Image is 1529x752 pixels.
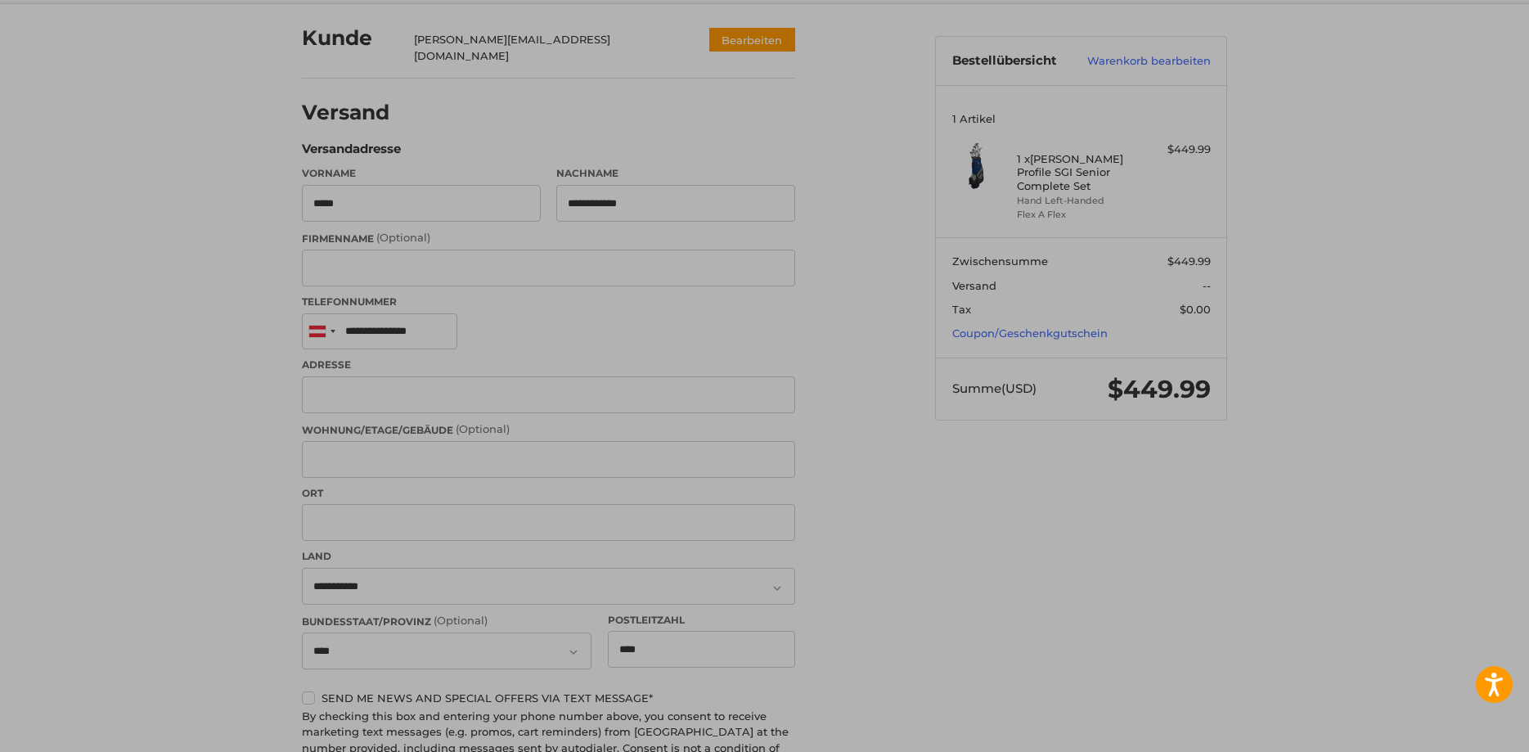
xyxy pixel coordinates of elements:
[952,112,1211,125] h3: 1 Artikel
[302,140,401,166] legend: Versandadresse
[302,549,795,564] label: Land
[302,613,591,629] label: Bundesstaat/Provinz
[302,25,398,51] h2: Kunde
[952,381,1037,396] span: Summe (USD)
[709,28,795,52] button: Bearbeiten
[302,691,795,705] label: Send me news and special offers via text message*
[434,614,488,627] small: (Optional)
[302,230,795,246] label: Firmenname
[952,326,1108,340] a: Coupon/Geschenkgutschein
[1146,142,1211,158] div: $449.99
[1017,194,1142,208] li: Hand Left-Handed
[302,166,541,181] label: Vorname
[1070,53,1210,70] a: Warenkorb bearbeiten
[1108,374,1211,404] span: $449.99
[414,32,678,64] div: [PERSON_NAME][EMAIL_ADDRESS][DOMAIN_NAME]
[1203,279,1211,292] span: --
[456,422,510,435] small: (Optional)
[302,358,795,372] label: Adresse
[608,613,796,628] label: Postleitzahl
[952,53,1071,70] h3: Bestellübersicht
[952,303,971,316] span: Tax
[1180,303,1211,316] span: $0.00
[1017,152,1142,192] h4: 1 x [PERSON_NAME] Profile SGI Senior Complete Set
[302,486,795,501] label: Ort
[1017,208,1142,222] li: Flex A Flex
[952,279,996,292] span: Versand
[556,166,795,181] label: Nachname
[376,231,430,244] small: (Optional)
[1167,254,1211,268] span: $449.99
[302,295,795,309] label: Telefonnummer
[952,254,1048,268] span: Zwischensumme
[302,421,795,438] label: Wohnung/Etage/Gebäude
[302,100,398,125] h2: Versand
[303,314,340,349] div: Austria (Österreich): +43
